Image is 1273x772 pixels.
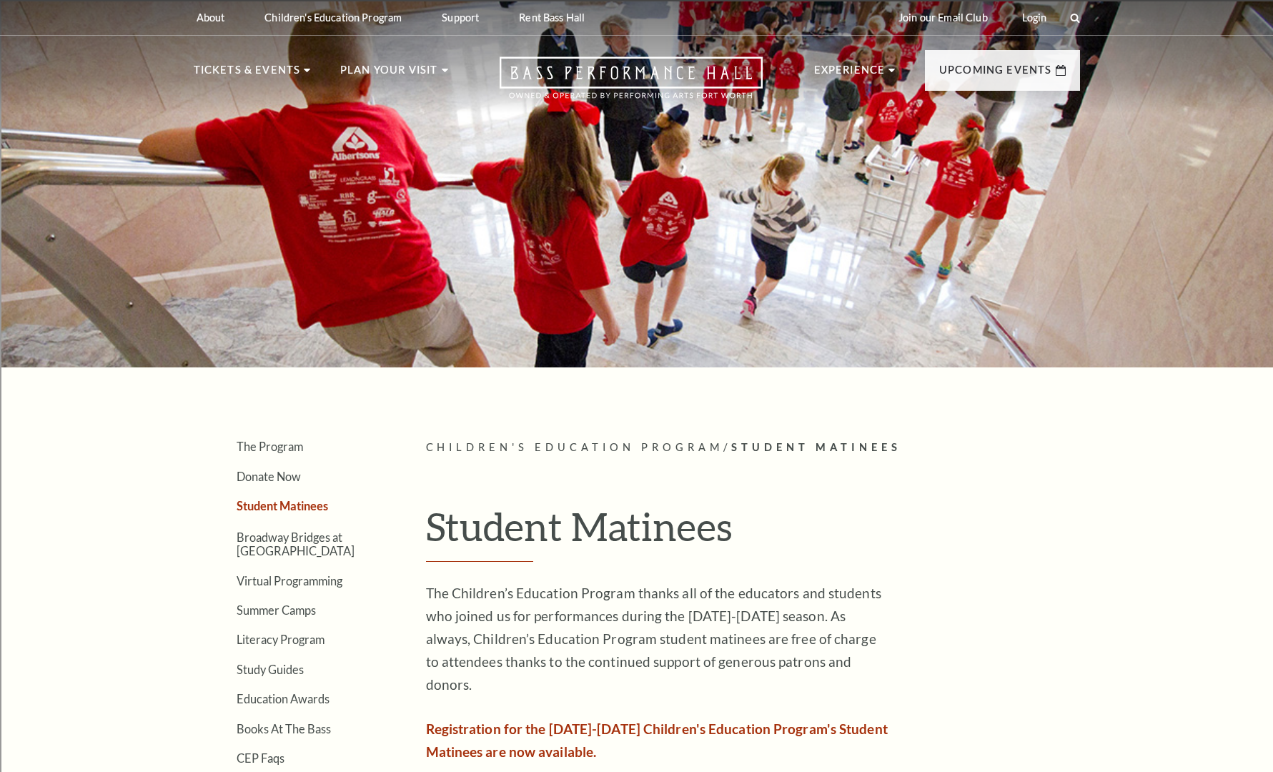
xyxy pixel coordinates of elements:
[194,61,301,87] p: Tickets & Events
[814,61,886,87] p: Experience
[442,11,479,24] p: Support
[264,11,402,24] p: Children's Education Program
[519,11,585,24] p: Rent Bass Hall
[197,11,225,24] p: About
[340,61,438,87] p: Plan Your Visit
[939,61,1052,87] p: Upcoming Events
